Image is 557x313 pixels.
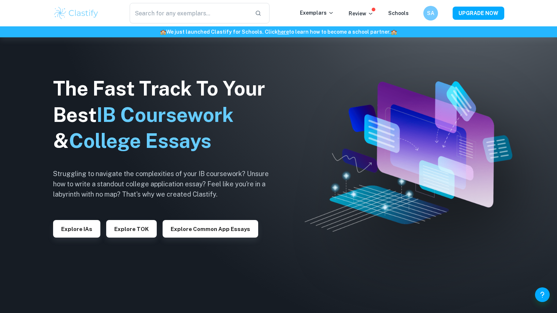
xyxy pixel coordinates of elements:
[106,220,157,238] button: Explore TOK
[53,220,100,238] button: Explore IAs
[163,225,258,232] a: Explore Common App essays
[278,29,289,35] a: here
[388,10,409,16] a: Schools
[106,225,157,232] a: Explore TOK
[391,29,397,35] span: 🏫
[423,6,438,21] button: SA
[163,220,258,238] button: Explore Common App essays
[1,28,556,36] h6: We just launched Clastify for Schools. Click to learn how to become a school partner.
[426,9,435,17] h6: SA
[349,10,374,18] p: Review
[535,287,550,302] button: Help and Feedback
[53,6,100,21] img: Clastify logo
[69,129,211,152] span: College Essays
[453,7,504,20] button: UPGRADE NOW
[53,75,280,154] h1: The Fast Track To Your Best &
[53,169,280,200] h6: Struggling to navigate the complexities of your IB coursework? Unsure how to write a standout col...
[305,81,513,231] img: Clastify hero
[53,225,100,232] a: Explore IAs
[130,3,249,23] input: Search for any exemplars...
[97,103,234,126] span: IB Coursework
[160,29,166,35] span: 🏫
[300,9,334,17] p: Exemplars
